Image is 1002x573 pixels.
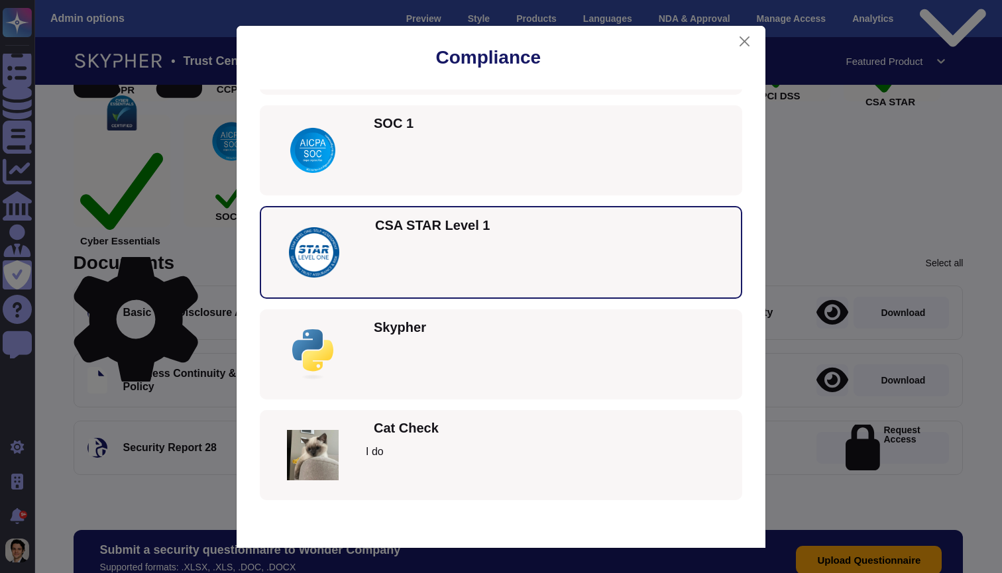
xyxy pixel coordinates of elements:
img: CSA STAR Level 1 [289,227,339,278]
div: Cat Check [374,422,439,435]
img: Cat Check [287,430,339,480]
div: Compliance [242,31,735,84]
div: CSA STAR Level 1 [375,219,490,232]
button: Close [735,31,755,52]
div: SOC 1 [374,117,414,130]
div: Skypher [374,321,426,334]
img: Skypher [292,329,334,380]
div: I do [366,445,714,488]
img: SOC 1 [288,125,338,176]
